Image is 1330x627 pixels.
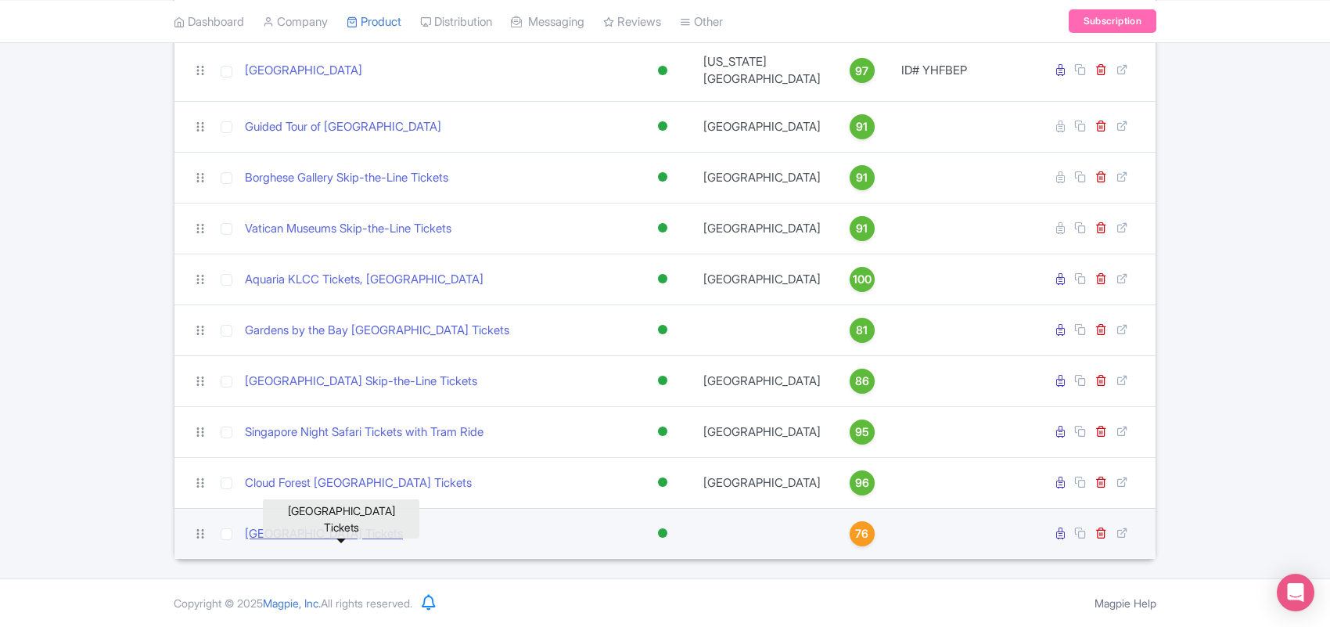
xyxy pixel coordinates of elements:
[694,101,830,152] td: [GEOGRAPHIC_DATA]
[655,268,670,290] div: Active
[245,423,483,441] a: Singapore Night Safari Tickets with Tram Ride
[836,216,888,241] a: 91
[853,271,872,288] span: 100
[655,319,670,341] div: Active
[836,114,888,139] a: 91
[855,525,868,542] span: 76
[1069,9,1156,33] a: Subscription
[836,267,888,292] a: 100
[694,203,830,254] td: [GEOGRAPHIC_DATA]
[655,420,670,443] div: Active
[894,40,975,101] td: ID# YHFBEP
[245,62,362,80] a: [GEOGRAPHIC_DATA]
[694,406,830,457] td: [GEOGRAPHIC_DATA]
[1277,574,1314,611] div: Open Intercom Messenger
[694,355,830,406] td: [GEOGRAPHIC_DATA]
[245,118,441,136] a: Guided Tour of [GEOGRAPHIC_DATA]
[655,471,670,494] div: Active
[655,522,670,545] div: Active
[1095,596,1156,610] a: Magpie Help
[855,63,868,80] span: 97
[245,322,509,340] a: Gardens by the Bay [GEOGRAPHIC_DATA] Tickets
[245,220,451,238] a: Vatican Museums Skip-the-Line Tickets
[836,58,888,83] a: 97
[694,40,830,101] td: [US_STATE][GEOGRAPHIC_DATA]
[245,373,477,391] a: [GEOGRAPHIC_DATA] Skip-the-Line Tickets
[855,474,869,492] span: 96
[245,169,448,187] a: Borghese Gallery Skip-the-Line Tickets
[655,217,670,240] div: Active
[836,165,888,190] a: 91
[836,318,888,343] a: 81
[655,59,670,82] div: Active
[245,474,472,492] a: Cloud Forest [GEOGRAPHIC_DATA] Tickets
[856,322,868,339] span: 81
[245,525,403,543] a: [GEOGRAPHIC_DATA] Tickets
[164,595,422,611] div: Copyright © 2025 All rights reserved.
[694,457,830,508] td: [GEOGRAPHIC_DATA]
[836,420,888,445] a: 95
[655,369,670,392] div: Active
[263,596,321,610] span: Magpie, Inc.
[856,118,868,135] span: 91
[836,470,888,495] a: 96
[855,423,869,441] span: 95
[694,152,830,203] td: [GEOGRAPHIC_DATA]
[655,166,670,189] div: Active
[694,254,830,304] td: [GEOGRAPHIC_DATA]
[836,521,888,546] a: 76
[836,369,888,394] a: 86
[856,220,868,237] span: 91
[263,499,419,539] div: [GEOGRAPHIC_DATA] Tickets
[856,169,868,186] span: 91
[245,271,483,289] a: Aquaria KLCC Tickets, [GEOGRAPHIC_DATA]
[855,373,869,390] span: 86
[655,115,670,138] div: Active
